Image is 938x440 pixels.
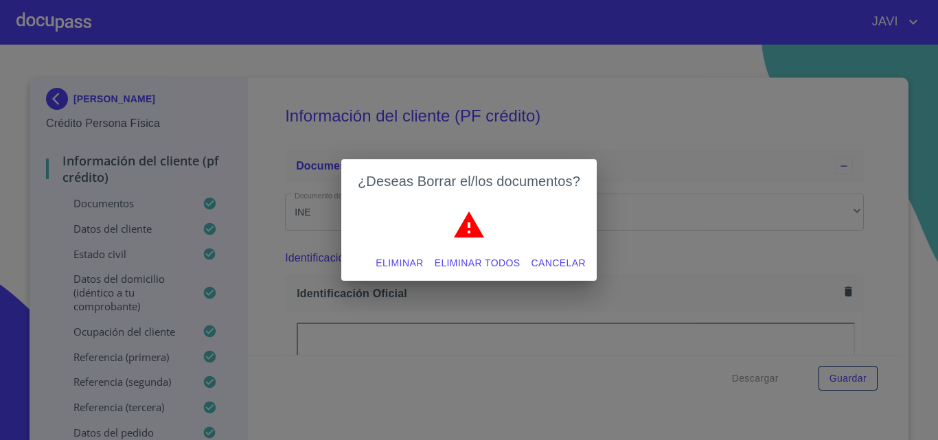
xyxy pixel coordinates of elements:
[435,255,521,272] span: Eliminar todos
[526,251,591,276] button: Cancelar
[358,170,580,192] h2: ¿Deseas Borrar el/los documentos?
[531,255,586,272] span: Cancelar
[429,251,526,276] button: Eliminar todos
[370,251,428,276] button: Eliminar
[376,255,423,272] span: Eliminar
